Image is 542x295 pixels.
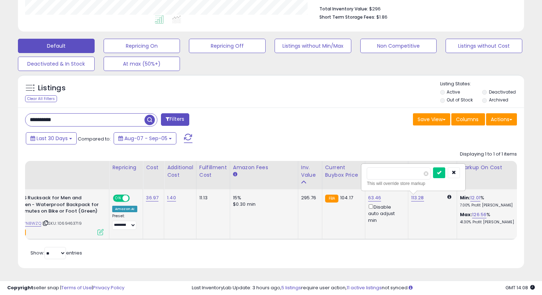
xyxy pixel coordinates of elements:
span: Last 30 Days [37,135,68,142]
button: Last 30 Days [26,132,77,144]
a: 63.46 [368,194,381,201]
p: 7.00% Profit [PERSON_NAME] [460,203,519,208]
a: B0CDWN8WZQ [11,220,41,227]
b: Max: [460,211,472,218]
button: Actions [486,113,517,125]
div: Cost [146,164,161,171]
a: 5 listings [281,284,301,291]
label: Active [447,89,460,95]
span: Columns [456,116,479,123]
div: 295.76 [301,195,317,201]
div: Fulfillment Cost [199,164,227,179]
a: 36.97 [146,194,158,201]
a: Privacy Policy [93,284,124,291]
span: Compared to: [78,135,111,142]
div: 15% [233,195,293,201]
div: Amazon Fees [233,164,295,171]
button: Repricing On [104,39,180,53]
button: Listings without Min/Max [275,39,351,53]
a: Terms of Use [61,284,92,291]
b: RAINS Rucksack for Men and Women - Waterproof Backpack for Commutes on Bike or Foot (Green) [12,195,99,217]
button: Aug-07 - Sep-05 [114,132,176,144]
div: Preset: [112,214,137,230]
label: Deactivated [489,89,516,95]
div: Markup on Cost [460,164,522,171]
th: The percentage added to the cost of goods (COGS) that forms the calculator for Min & Max prices. [457,161,525,189]
button: At max (50%+) [104,57,180,71]
span: $1.86 [376,14,388,20]
div: $0.30 min [233,201,293,208]
a: 1.40 [167,194,176,201]
div: Clear All Filters [25,95,57,102]
span: 104.17 [340,194,353,201]
div: % [460,195,519,208]
a: 113.28 [411,194,424,201]
span: Aug-07 - Sep-05 [124,135,167,142]
p: Listing States: [440,81,524,87]
div: Current Buybox Price [325,164,362,179]
div: Additional Cost [167,164,193,179]
div: Amazon AI [112,206,137,212]
div: % [460,211,519,225]
div: Displaying 1 to 1 of 1 items [460,151,517,158]
a: 126.56 [472,211,486,218]
strong: Copyright [7,284,33,291]
div: Last InventoryLab Update: 3 hours ago, require user action, not synced. [192,285,535,291]
small: Amazon Fees. [233,171,237,178]
small: FBA [325,195,338,203]
p: 41.30% Profit [PERSON_NAME] [460,220,519,225]
a: 11 active listings [347,284,382,291]
div: This will override store markup [367,180,460,187]
button: Columns [451,113,485,125]
h5: Listings [38,83,66,93]
span: | SKU: 1069463719 [42,220,82,226]
div: 11.13 [199,195,224,201]
button: Non Competitive [360,39,437,53]
button: Listings without Cost [446,39,522,53]
label: Out of Stock [447,97,473,103]
div: seller snap | | [7,285,124,291]
label: Archived [489,97,508,103]
span: 2025-10-6 14:08 GMT [505,284,535,291]
b: Short Term Storage Fees: [319,14,375,20]
span: ON [114,195,123,201]
button: Repricing Off [189,39,266,53]
button: Deactivated & In Stock [18,57,95,71]
b: Total Inventory Value: [319,6,368,12]
b: Min: [460,194,471,201]
div: Inv. value [301,164,319,179]
button: Filters [161,113,189,126]
div: Repricing [112,164,140,171]
li: $296 [319,4,512,13]
span: OFF [129,195,140,201]
div: Disable auto adjust min [368,203,403,224]
span: Show: entries [30,249,82,256]
a: 12.01 [470,194,480,201]
button: Save View [413,113,450,125]
button: Default [18,39,95,53]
